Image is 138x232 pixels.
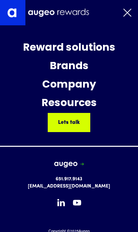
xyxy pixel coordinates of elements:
[120,7,135,18] div: menu
[48,113,90,132] a: Lets talk
[56,176,82,183] a: 651.917.9143
[42,76,96,94] div: Company
[28,183,110,190] a: [EMAIL_ADDRESS][DOMAIN_NAME]
[50,57,89,76] div: Brands
[42,94,97,113] div: Resources
[23,39,115,57] div: Reward solutions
